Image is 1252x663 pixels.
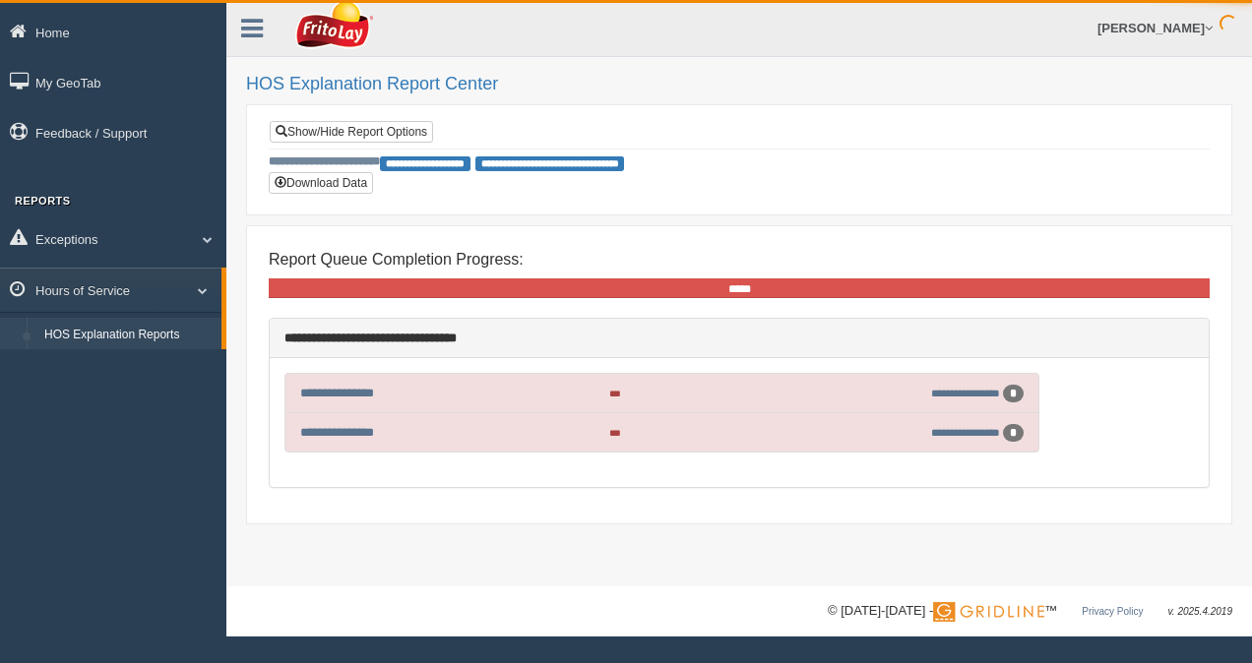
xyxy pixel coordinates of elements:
button: Download Data [269,172,373,194]
div: © [DATE]-[DATE] - ™ [828,601,1232,622]
h4: Report Queue Completion Progress: [269,251,1210,269]
a: Show/Hide Report Options [270,121,433,143]
span: v. 2025.4.2019 [1168,606,1232,617]
h2: HOS Explanation Report Center [246,75,1232,94]
a: Privacy Policy [1082,606,1143,617]
a: HOS Explanation Reports [35,318,221,353]
img: Gridline [933,602,1044,622]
